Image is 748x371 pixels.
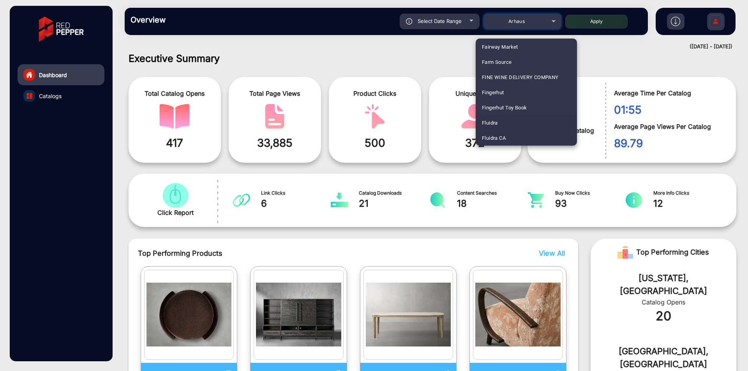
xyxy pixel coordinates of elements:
[482,130,506,146] span: Fluidra CA
[482,85,504,100] span: Fingerhut
[482,100,527,115] span: Fingerhut Toy Book
[482,55,512,70] span: Farm Source
[482,39,518,55] span: Fairway Market
[482,70,559,85] span: FINE WINE DELIVERY COMPANY
[482,115,498,130] span: Fluidra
